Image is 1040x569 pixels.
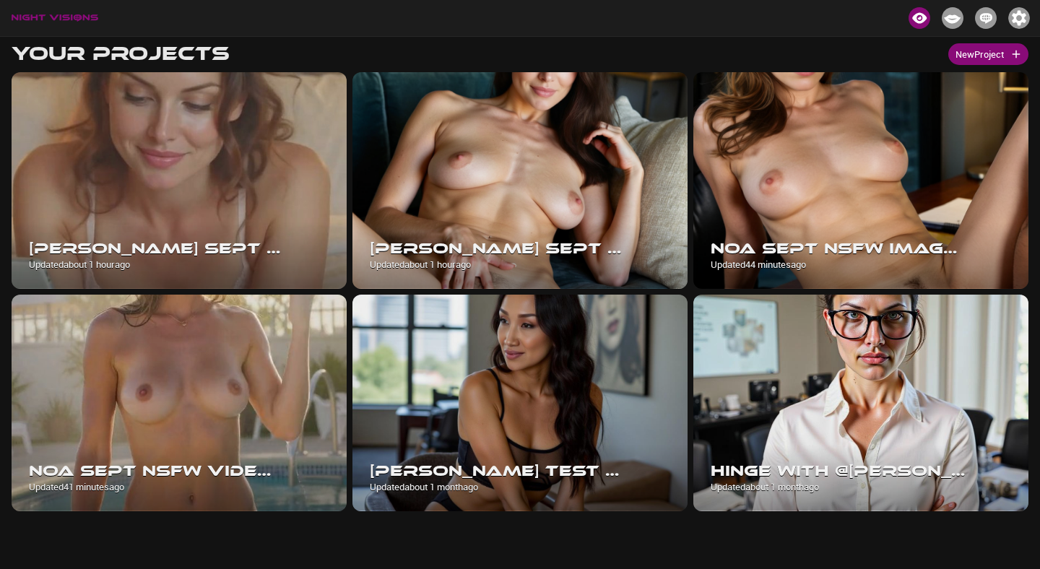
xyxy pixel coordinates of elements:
[352,72,688,289] img: Fawks Sept NSFW Images
[711,461,966,479] h2: Hinge with @[PERSON_NAME]
[12,43,230,65] h1: Your Projects
[12,295,347,511] img: Noa Sept NSFW Videos
[1002,3,1036,33] button: Icon
[903,3,936,33] button: Icon
[936,3,969,33] button: Icon
[711,257,966,272] p: Updated 44 minutes ago
[969,3,1002,33] button: Icon
[352,295,688,511] img: Vicki Test Project
[370,239,625,257] h2: [PERSON_NAME] Sept NSFW Images
[942,7,963,29] img: Icon
[29,461,285,479] h2: Noa Sept NSFW Videos
[29,479,285,494] p: Updated 41 minutes ago
[711,239,966,257] h2: Noa Sept NSFW Images
[370,461,625,479] h2: [PERSON_NAME] Test Project
[1008,7,1030,29] img: Icon
[948,43,1028,66] button: NewProject
[12,72,347,289] img: Fawks Sept NSFW Videos
[711,479,966,494] p: Updated about 1 month ago
[693,72,1028,289] img: Noa Sept NSFW Images
[370,479,625,494] p: Updated about 1 month ago
[969,11,1002,23] a: Collabs
[29,257,285,272] p: Updated about 1 hour ago
[370,257,625,272] p: Updated about 1 hour ago
[29,239,285,257] h2: [PERSON_NAME] Sept NSFW Videos
[975,7,997,29] img: Icon
[936,11,969,23] a: Creators
[12,14,98,22] img: logo
[693,295,1028,511] img: Hinge with @Miss Fawks
[903,11,936,23] a: Projects
[909,7,930,29] img: Icon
